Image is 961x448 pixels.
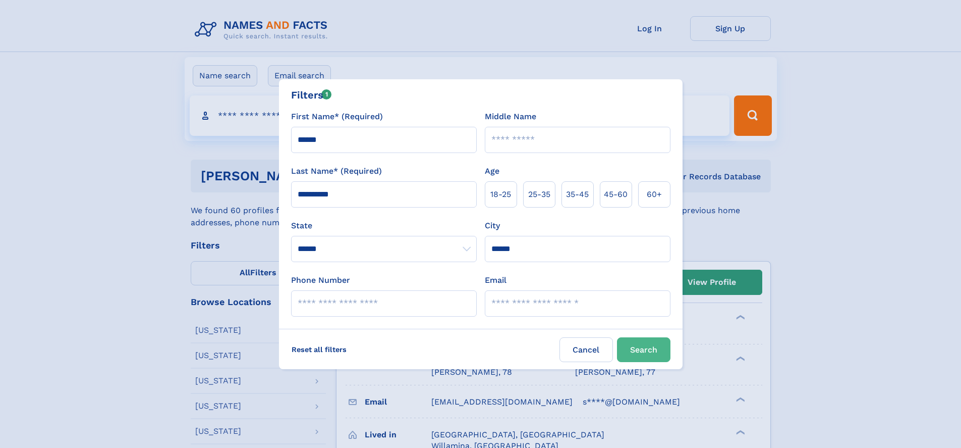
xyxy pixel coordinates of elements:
div: Filters [291,87,332,103]
span: 18‑25 [490,188,511,201]
label: Cancel [559,337,613,362]
label: Middle Name [485,111,536,123]
label: City [485,220,500,232]
button: Search [617,337,670,362]
label: Phone Number [291,274,350,286]
label: Last Name* (Required) [291,165,382,177]
span: 45‑60 [604,188,628,201]
label: Email [485,274,506,286]
span: 35‑45 [566,188,589,201]
label: First Name* (Required) [291,111,383,123]
label: Age [485,165,499,177]
span: 25‑35 [528,188,550,201]
label: State [291,220,477,232]
label: Reset all filters [285,337,353,362]
span: 60+ [647,188,662,201]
